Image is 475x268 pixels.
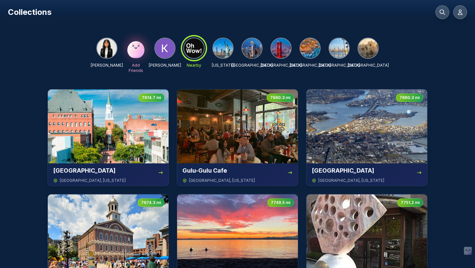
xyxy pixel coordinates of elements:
img: KHUSHI KASTURIYA [97,38,117,58]
img: Add Friends [125,38,146,59]
p: Nearby [187,63,201,68]
img: Los Angeles [358,38,378,58]
p: [GEOGRAPHIC_DATA] [290,63,331,68]
img: Salem [306,89,427,163]
p: Add Friends [125,63,146,73]
h3: Gulu-Gulu Cafe [182,166,227,175]
img: Burlington [48,89,169,163]
img: Khushi Kasturiya [155,38,175,58]
p: [US_STATE] [212,63,235,68]
span: 7660.3 mi [270,95,290,100]
p: [PERSON_NAME] [91,63,123,68]
span: 7614.7 mi [142,95,161,100]
h1: Collections [8,7,51,17]
img: New York [213,38,233,58]
h3: [GEOGRAPHIC_DATA] [53,166,115,175]
img: Gulu-Gulu Cafe [177,89,298,163]
span: [GEOGRAPHIC_DATA] , [US_STATE] [318,178,384,183]
p: [GEOGRAPHIC_DATA] [319,63,360,68]
span: 7751.2 mi [401,200,420,205]
p: [GEOGRAPHIC_DATA] [232,63,273,68]
span: [GEOGRAPHIC_DATA] , [US_STATE] [60,178,126,183]
span: 7660.3 mi [399,95,420,100]
span: 7749.5 mi [271,200,290,205]
h3: [GEOGRAPHIC_DATA] [312,166,374,175]
img: San Diego [329,38,349,58]
p: [GEOGRAPHIC_DATA] [261,63,302,68]
img: Seattle [242,38,262,58]
img: Orange County [300,38,320,58]
p: [GEOGRAPHIC_DATA] [348,63,389,68]
p: [PERSON_NAME] [149,63,181,68]
img: San Francisco [271,38,291,58]
span: 7674.3 mi [141,200,161,205]
span: [GEOGRAPHIC_DATA] , [US_STATE] [189,178,255,183]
